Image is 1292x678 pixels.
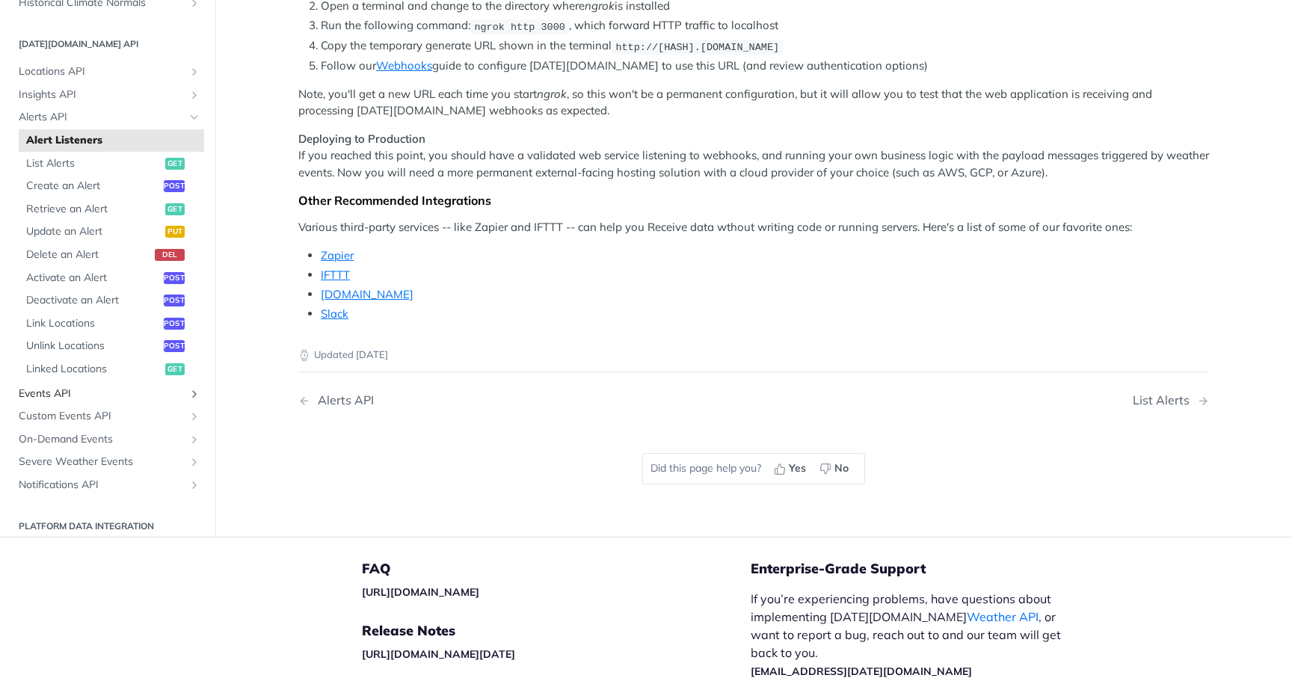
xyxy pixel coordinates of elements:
button: Show subpages for Custom Events API [188,410,200,422]
span: Linked Locations [26,362,161,377]
span: post [164,317,185,329]
button: Show subpages for Insights API [188,88,200,100]
button: Show subpages for Severe Weather Events [188,456,200,468]
strong: Deploying to Production [298,132,425,146]
span: get [165,363,185,375]
p: Note, you'll get a new URL each time you start , so this won't be a permanent configuration, but ... [298,86,1209,120]
a: Alert Listeners [19,129,204,152]
h5: FAQ [362,560,751,578]
span: post [164,180,185,192]
button: Yes [769,457,814,480]
span: On-Demand Events [19,431,185,446]
a: [URL][DOMAIN_NAME] [362,585,479,599]
span: No [834,460,849,476]
span: Update an Alert [26,224,161,239]
div: Alerts API [310,393,374,407]
h5: Release Notes [362,622,751,640]
button: Show subpages for Locations API [188,66,200,78]
span: Alert Listeners [26,133,200,148]
a: [URL][DOMAIN_NAME][DATE] [362,647,515,661]
a: Linked Locationsget [19,358,204,380]
li: Follow our guide to configure [DATE][DOMAIN_NAME] to use this URL (and review authentication opti... [321,58,1209,75]
p: If you reached this point, you should have a validated web service listening to webhooks, and run... [298,131,1209,182]
a: Custom Events APIShow subpages for Custom Events API [11,405,204,428]
a: IFTTT [321,268,350,282]
span: Activate an Alert [26,270,160,285]
span: Retrieve an Alert [26,201,161,216]
span: http://[HASH].[DOMAIN_NAME] [615,41,779,52]
button: Hide subpages for Alerts API [188,111,200,123]
span: Yes [789,460,806,476]
a: List Alertsget [19,152,204,174]
span: Unlink Locations [26,339,160,354]
button: Show subpages for Notifications API [188,479,200,491]
a: Next Page: List Alerts [1133,393,1209,407]
span: Severe Weather Events [19,454,185,469]
span: Custom Events API [19,409,185,424]
div: Did this page help you? [642,453,865,484]
span: Insights API [19,87,185,102]
span: Create an Alert [26,179,160,194]
a: Severe Weather EventsShow subpages for Severe Weather Events [11,451,204,473]
li: Copy the temporary generate URL shown in the terminal [321,37,1209,55]
em: ngrok [537,87,567,101]
button: Show subpages for On-Demand Events [188,433,200,445]
span: Locations API [19,64,185,79]
a: Link Locationspost [19,312,204,334]
span: post [164,340,185,352]
span: Alerts API [19,110,185,125]
span: get [165,157,185,169]
a: Retrieve an Alertget [19,197,204,220]
span: get [165,203,185,215]
div: List Alerts [1133,393,1197,407]
a: Activate an Alertpost [19,266,204,289]
a: Unlink Locationspost [19,335,204,357]
span: Deactivate an Alert [26,293,160,308]
a: Notifications APIShow subpages for Notifications API [11,474,204,496]
span: List Alerts [26,155,161,170]
a: Delete an Alertdel [19,244,204,266]
span: Delete an Alert [26,247,151,262]
span: post [164,295,185,306]
a: Insights APIShow subpages for Insights API [11,83,204,105]
span: Notifications API [19,478,185,493]
a: [EMAIL_ADDRESS][DATE][DOMAIN_NAME] [751,665,972,678]
span: ngrok http 3000 [474,21,565,32]
span: Events API [19,386,185,401]
span: put [165,226,185,238]
span: del [155,249,185,261]
h2: [DATE][DOMAIN_NAME] API [11,37,204,51]
p: Updated [DATE] [298,348,1209,363]
a: Events APIShow subpages for Events API [11,382,204,404]
div: Other Recommended Integrations [298,193,1209,208]
li: Run the following command: , which forward HTTP traffic to localhost [321,17,1209,34]
p: Various third-party services -- like Zapier and IFTTT -- can help you Receive data wthout writing... [298,219,1209,236]
nav: Pagination Controls [298,378,1209,422]
a: Create an Alertpost [19,175,204,197]
h2: Platform DATA integration [11,520,204,533]
a: Weather API [967,609,1039,624]
span: Link Locations [26,315,160,330]
a: [DOMAIN_NAME] [321,287,413,301]
h5: Enterprise-Grade Support [751,560,1101,578]
a: Locations APIShow subpages for Locations API [11,61,204,83]
a: Previous Page: Alerts API [298,393,689,407]
a: Update an Alertput [19,221,204,243]
button: Show subpages for Events API [188,387,200,399]
a: Slack [321,306,348,321]
a: Webhooks [376,58,432,73]
span: post [164,271,185,283]
a: Alerts APIHide subpages for Alerts API [11,106,204,129]
button: No [814,457,857,480]
a: Deactivate an Alertpost [19,289,204,312]
a: Zapier [321,248,354,262]
a: On-Demand EventsShow subpages for On-Demand Events [11,428,204,450]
